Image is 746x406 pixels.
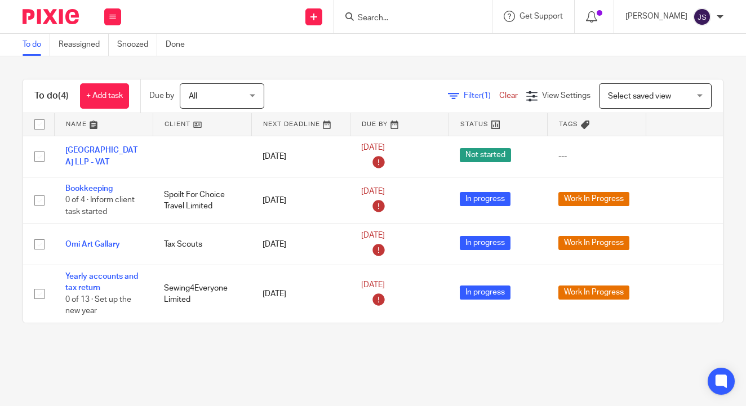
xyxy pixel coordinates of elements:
div: --- [558,151,634,162]
img: svg%3E [693,8,711,26]
td: [DATE] [251,177,350,224]
h1: To do [34,90,69,102]
span: (4) [58,91,69,100]
p: [PERSON_NAME] [625,11,687,22]
a: Snoozed [117,34,157,56]
span: (1) [482,92,491,100]
span: Not started [460,148,511,162]
span: [DATE] [361,231,385,239]
a: Clear [499,92,518,100]
span: [DATE] [361,281,385,289]
span: Work In Progress [558,285,629,300]
td: Tax Scouts [153,224,251,265]
span: Filter [464,92,499,100]
td: [DATE] [251,136,350,177]
span: Select saved view [608,92,671,100]
span: 0 of 4 · Inform client task started [65,197,135,216]
span: Tags [559,121,578,127]
a: Reassigned [59,34,109,56]
p: Due by [149,90,174,101]
td: [DATE] [251,224,350,265]
a: [GEOGRAPHIC_DATA] LLP - VAT [65,146,137,166]
span: Get Support [519,12,563,20]
a: Omi Art Gallary [65,240,120,248]
span: Work In Progress [558,236,629,250]
span: [DATE] [361,188,385,195]
td: [DATE] [251,265,350,323]
td: Spoilt For Choice Travel Limited [153,177,251,224]
span: In progress [460,236,510,250]
span: [DATE] [361,144,385,151]
span: Work In Progress [558,192,629,206]
span: 0 of 13 · Set up the new year [65,296,131,315]
span: View Settings [542,92,590,100]
a: To do [23,34,50,56]
a: Done [166,34,193,56]
a: Yearly accounts and tax return [65,273,138,292]
a: + Add task [80,83,129,109]
input: Search [357,14,458,24]
img: Pixie [23,9,79,24]
span: All [189,92,197,100]
td: Sewing4Everyone Limited [153,265,251,323]
a: Bookkeeping [65,185,113,193]
span: In progress [460,192,510,206]
span: In progress [460,285,510,300]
